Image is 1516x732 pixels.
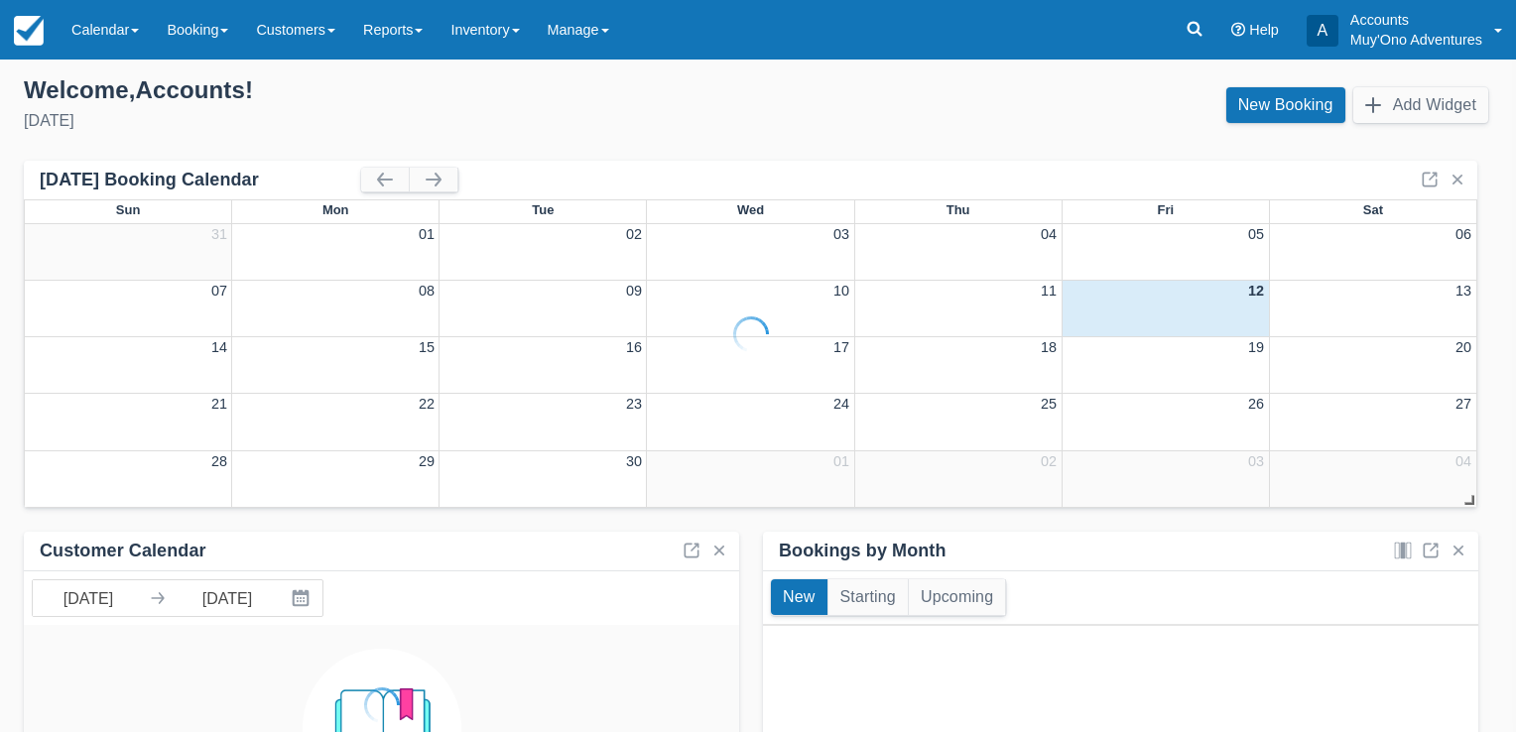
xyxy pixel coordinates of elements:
button: New [771,579,827,615]
a: 03 [1248,453,1264,469]
a: 04 [1455,453,1471,469]
div: A [1307,15,1338,47]
a: 03 [833,226,849,242]
a: 02 [1041,453,1057,469]
a: 21 [211,396,227,412]
a: 25 [1041,396,1057,412]
a: 18 [1041,339,1057,355]
a: 26 [1248,396,1264,412]
a: 07 [211,283,227,299]
div: [DATE] [24,109,742,133]
a: 08 [419,283,435,299]
a: 01 [419,226,435,242]
a: 29 [419,453,435,469]
a: 22 [419,396,435,412]
button: Starting [828,579,908,615]
div: Bookings by Month [779,540,947,562]
a: 23 [626,396,642,412]
a: 27 [1455,396,1471,412]
a: 04 [1041,226,1057,242]
a: 28 [211,453,227,469]
a: 02 [626,226,642,242]
i: Help [1231,23,1245,37]
a: 17 [833,339,849,355]
a: 10 [833,283,849,299]
img: checkfront-main-nav-mini-logo.png [14,16,44,46]
a: 20 [1455,339,1471,355]
a: 19 [1248,339,1264,355]
a: New Booking [1226,87,1345,123]
a: 14 [211,339,227,355]
a: 15 [419,339,435,355]
a: 06 [1455,226,1471,242]
a: 05 [1248,226,1264,242]
a: 11 [1041,283,1057,299]
a: 30 [626,453,642,469]
button: Upcoming [909,579,1005,615]
p: Muy'Ono Adventures [1350,30,1482,50]
button: Add Widget [1353,87,1488,123]
a: 31 [211,226,227,242]
p: Accounts [1350,10,1482,30]
a: 12 [1248,283,1264,299]
span: Help [1249,22,1279,38]
a: 24 [833,396,849,412]
div: Welcome , Accounts ! [24,75,742,105]
a: 13 [1455,283,1471,299]
a: 09 [626,283,642,299]
a: 16 [626,339,642,355]
a: 01 [833,453,849,469]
